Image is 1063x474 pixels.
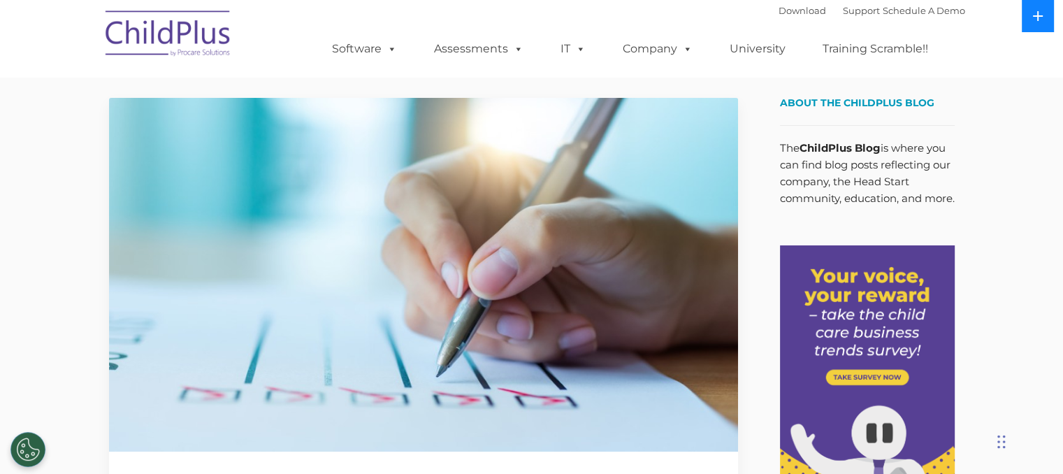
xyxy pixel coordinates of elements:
a: Software [318,35,411,63]
a: Schedule A Demo [883,5,965,16]
a: Training Scramble!! [809,35,942,63]
a: University [716,35,800,63]
iframe: Chat Widget [835,323,1063,474]
img: ChildPlus by Procare Solutions [99,1,238,71]
a: Download [779,5,826,16]
a: Assessments [420,35,537,63]
button: Cookies Settings [10,432,45,467]
a: IT [547,35,600,63]
a: Company [609,35,707,63]
span: About the ChildPlus Blog [780,96,934,109]
strong: ChildPlus Blog [800,141,881,155]
font: | [779,5,965,16]
img: Efficiency Boost: ChildPlus Online's Enhanced Family Pre-Application Process - Streamlining Appli... [109,98,738,452]
div: Drag [997,421,1006,463]
a: Support [843,5,880,16]
p: The is where you can find blog posts reflecting our company, the Head Start community, education,... [780,140,955,207]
